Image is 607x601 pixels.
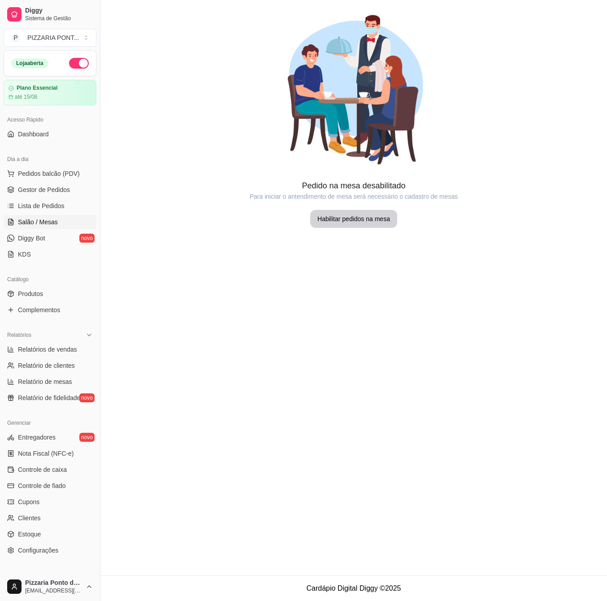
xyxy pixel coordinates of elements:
span: Relatório de clientes [18,361,75,370]
button: Alterar Status [69,58,89,69]
a: Produtos [4,287,96,301]
span: Configurações [18,546,58,555]
span: Diggy Bot [18,234,45,243]
span: P [11,33,20,42]
a: Plano Essencialaté 15/08 [4,80,96,105]
span: Nota Fiscal (NFC-e) [18,449,74,458]
a: Estoque [4,527,96,541]
button: Habilitar pedidos na mesa [310,210,397,228]
a: Relatório de mesas [4,375,96,389]
span: Diggy [25,7,93,15]
a: Nota Fiscal (NFC-e) [4,446,96,461]
a: Controle de fiado [4,479,96,493]
a: Entregadoresnovo [4,430,96,444]
span: Salão / Mesas [18,218,58,226]
a: Complementos [4,303,96,317]
a: KDS [4,247,96,261]
div: Loja aberta [11,58,48,68]
span: Dashboard [18,130,49,139]
a: Controle de caixa [4,462,96,477]
div: Dia a dia [4,152,96,166]
span: Controle de fiado [18,481,66,490]
a: Clientes [4,511,96,525]
article: Para iniciar o antendimento de mesa será necessário o cadastro de mesas [100,192,607,201]
div: PIZZARIA PONT ... [27,33,79,42]
a: Relatório de fidelidadenovo [4,391,96,405]
span: Lista de Pedidos [18,201,65,210]
span: Pedidos balcão (PDV) [18,169,80,178]
a: Cupons [4,495,96,509]
a: Relatórios de vendas [4,342,96,357]
span: Complementos [18,305,60,314]
span: Pizzaria Ponto da Família [25,579,82,587]
span: Controle de caixa [18,465,67,474]
span: [EMAIL_ADDRESS][DOMAIN_NAME] [25,587,82,594]
span: Gestor de Pedidos [18,185,70,194]
div: Gerenciar [4,416,96,430]
span: Relatório de mesas [18,377,72,386]
article: Plano Essencial [17,85,57,91]
div: Acesso Rápido [4,113,96,127]
span: Clientes [18,514,41,523]
span: Relatório de fidelidade [18,393,80,402]
span: Produtos [18,289,43,298]
button: Pizzaria Ponto da Família[EMAIL_ADDRESS][DOMAIN_NAME] [4,576,96,597]
article: Pedido na mesa desabilitado [100,179,607,192]
button: Pedidos balcão (PDV) [4,166,96,181]
button: Select a team [4,29,96,47]
a: Lista de Pedidos [4,199,96,213]
div: Catálogo [4,272,96,287]
a: Relatório de clientes [4,358,96,373]
footer: Cardápio Digital Diggy © 2025 [100,575,607,601]
a: Salão / Mesas [4,215,96,229]
span: Cupons [18,497,39,506]
a: Gestor de Pedidos [4,183,96,197]
a: Configurações [4,543,96,557]
article: até 15/08 [15,93,37,100]
span: KDS [18,250,31,259]
span: Relatórios de vendas [18,345,77,354]
span: Sistema de Gestão [25,15,93,22]
a: DiggySistema de Gestão [4,4,96,25]
span: Estoque [18,530,41,539]
span: Relatórios [7,331,31,339]
a: Dashboard [4,127,96,141]
span: Entregadores [18,433,56,442]
a: Diggy Botnovo [4,231,96,245]
div: Diggy [4,568,96,583]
